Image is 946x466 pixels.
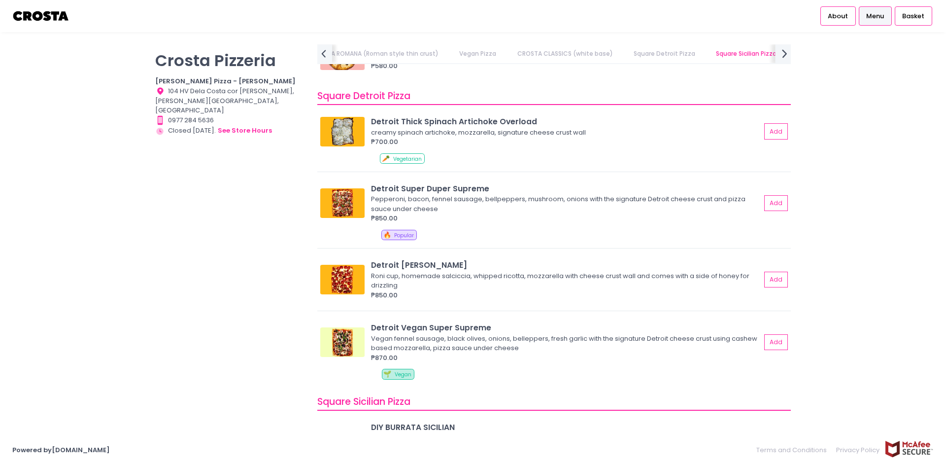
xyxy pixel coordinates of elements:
a: Privacy Policy [832,440,885,460]
span: Popular [394,232,414,239]
div: ₱850.00 [371,290,761,300]
button: Add [764,272,788,288]
div: Detroit Super Duper Supreme [371,183,761,194]
a: Menu [859,6,892,25]
div: creamy spinach artichoke, mozzarella, signature cheese crust wall [371,128,758,138]
div: 104 HV Dela Costa cor [PERSON_NAME], [PERSON_NAME][GEOGRAPHIC_DATA], [GEOGRAPHIC_DATA] [155,86,305,115]
p: Crosta Pizzeria [155,51,305,70]
a: About [820,6,856,25]
div: Roni cup, homemade salciccia, whipped ricotta, mozzarella with cheese crust wall and comes with a... [371,271,758,290]
div: Detroit Vegan Super Supreme [371,322,761,333]
a: TONDA ROMANA (Roman style thin crust) [304,44,448,63]
div: ₱850.00 [371,214,761,223]
img: Detroit Thick Spinach Artichoke Overload [320,117,365,146]
span: About [828,11,848,21]
span: 🥕 [382,154,390,163]
div: Closed [DATE]. [155,125,305,136]
div: 0977 284 5636 [155,115,305,125]
button: Add [764,123,788,140]
div: ₱580.00 [371,61,761,71]
span: Square Sicilian Pizza [317,395,410,408]
span: Square Detroit Pizza [317,89,410,103]
div: ₱870.00 [371,353,761,363]
img: logo [12,7,70,25]
div: Pepperoni, bacon, fennel sausage, bellpeppers, mushroom, onions with the signature Detroit cheese... [371,194,758,214]
div: Detroit Thick Spinach Artichoke Overload [371,116,761,127]
img: mcafee-secure [884,440,934,458]
a: Vegan Pizza [450,44,506,63]
span: Vegan [395,371,411,378]
a: Square Sicilian Pizza [707,44,786,63]
img: Detroit Roni Salciccia [320,265,365,294]
img: Detroit Super Duper Supreme [320,188,365,218]
span: Basket [902,11,924,21]
span: Vegetarian [393,155,422,163]
img: Detroit Vegan Super Supreme [320,327,365,357]
a: CROSTA CLASSICS (white base) [507,44,622,63]
a: Terms and Conditions [756,440,832,460]
button: Add [764,334,788,351]
div: Detroit [PERSON_NAME] [371,259,761,271]
span: 🌱 [383,369,391,379]
b: [PERSON_NAME] Pizza - [PERSON_NAME] [155,76,296,86]
span: Menu [866,11,884,21]
a: Powered by[DOMAIN_NAME] [12,445,110,455]
div: ₱700.00 [371,137,761,147]
a: Square Detroit Pizza [624,44,705,63]
span: 🔥 [383,230,391,240]
div: DIY BURRATA SICILIAN [371,422,761,433]
button: see store hours [217,125,272,136]
button: Add [764,195,788,212]
div: Vegan fennel sausage, black olives, onions, belleppers, fresh garlic with the signature Detroit c... [371,334,758,353]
